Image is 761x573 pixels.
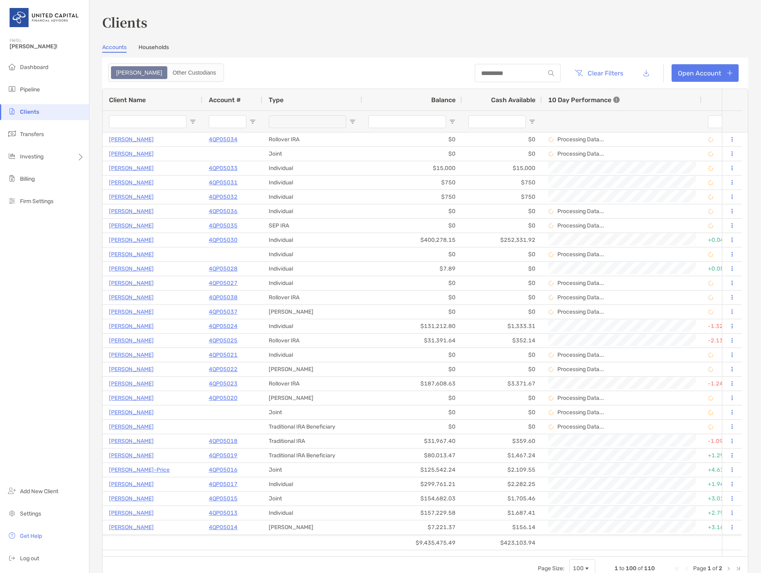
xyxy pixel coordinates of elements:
p: Processing Data... [557,150,604,157]
p: 4QP05018 [209,436,238,446]
div: -1.09% [708,435,743,448]
img: Processing Data icon [548,367,554,372]
div: $0 [362,147,462,161]
p: 4QP05031 [209,178,238,188]
div: $252,331.92 [462,233,542,247]
div: Individual [262,506,362,520]
span: [PERSON_NAME]! [10,43,84,50]
p: [PERSON_NAME] [109,178,154,188]
a: [PERSON_NAME] [109,307,154,317]
a: [PERSON_NAME] [109,321,154,331]
span: Investing [20,153,44,160]
div: Individual [262,247,362,261]
a: Accounts [102,44,127,53]
img: Processing Data icon [708,410,713,415]
img: firm-settings icon [7,196,17,205]
div: Individual [262,319,362,333]
div: Individual [262,348,362,362]
p: Processing Data... [557,423,604,430]
img: Processing Data icon [708,151,713,157]
span: Add New Client [20,488,58,495]
a: 4QP05027 [209,278,238,288]
div: $0 [362,290,462,304]
span: Client Name [109,96,146,104]
a: 4QP05016 [209,465,238,475]
div: $0 [362,362,462,376]
a: [PERSON_NAME] [109,149,154,159]
img: Processing Data icon [548,137,554,142]
div: Joint [262,535,362,549]
p: [PERSON_NAME] [109,364,154,374]
p: [PERSON_NAME] [109,479,154,489]
div: Individual [262,190,362,204]
div: $0 [462,147,542,161]
a: Households [139,44,169,53]
img: logout icon [7,553,17,563]
a: Open Account [672,64,739,82]
p: Processing Data... [557,294,604,301]
a: 4QP05028 [209,264,238,274]
p: 4QP05015 [209,494,238,504]
img: Processing Data icon [548,151,554,157]
p: [PERSON_NAME] [109,379,154,389]
a: [PERSON_NAME] [109,494,154,504]
div: $0 [462,204,542,218]
img: dashboard icon [7,62,17,71]
a: 4QP05023 [209,379,238,389]
div: $0 [462,132,542,146]
div: $1,687.41 [462,506,542,520]
div: $1,333.31 [462,319,542,333]
div: +0.04% [708,233,743,247]
div: SEP IRA [262,219,362,233]
h3: Clients [102,13,748,31]
p: Processing Data... [557,308,604,315]
p: [PERSON_NAME] [109,407,154,417]
div: Rollover IRA [262,377,362,391]
div: $299,761.21 [362,477,462,491]
span: Log out [20,555,39,562]
div: $0 [362,535,462,549]
img: get-help icon [7,531,17,540]
img: Processing Data icon [708,395,713,401]
div: Zoe [112,67,166,78]
p: 4QP05025 [209,336,238,346]
div: $0 [462,276,542,290]
p: Processing Data... [557,395,604,401]
div: $0 [462,348,542,362]
span: Transfers [20,131,44,138]
div: Traditional IRA Beneficiary [262,420,362,434]
div: $0 [362,305,462,319]
div: $0 [462,420,542,434]
p: 4QP05036 [209,206,238,216]
img: investing icon [7,151,17,161]
img: Processing Data icon [708,209,713,214]
div: $750 [362,176,462,190]
a: 4QP05020 [209,393,238,403]
p: [PERSON_NAME] [109,522,154,532]
div: $9,435,475.49 [362,536,462,550]
div: $15,000 [362,161,462,175]
div: +3.16% [708,521,743,534]
p: 4QP05032 [209,192,238,202]
a: 4QP05017 [209,479,238,489]
a: 4QP05037 [209,307,238,317]
div: $0 [362,247,462,261]
a: 4QP05030 [209,235,238,245]
div: -1.32% [708,320,743,333]
input: Account # Filter Input [209,115,246,128]
a: [PERSON_NAME] [109,350,154,360]
a: 4QP05024 [209,321,238,331]
div: $423,103.94 [462,536,542,550]
p: Processing Data... [557,251,604,258]
div: $0 [362,391,462,405]
p: [PERSON_NAME]-Price [109,465,170,475]
p: [PERSON_NAME] [109,292,154,302]
a: [PERSON_NAME] [109,134,154,144]
img: Processing Data icon [548,223,554,229]
a: [PERSON_NAME] [109,192,154,202]
p: 4QP05034 [209,134,238,144]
